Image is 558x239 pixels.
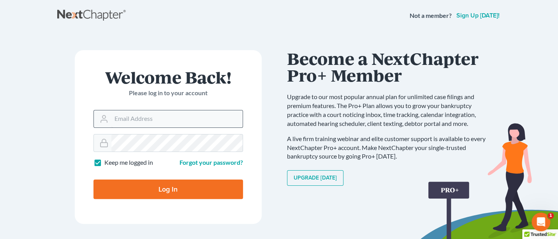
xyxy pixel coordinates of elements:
[180,159,243,166] a: Forgot your password?
[532,213,550,231] iframe: Intercom live chat
[287,92,493,128] p: Upgrade to our most popular annual plan for unlimited case filings and premium features. The Pro+...
[93,89,243,98] p: Please log in to your account
[104,158,153,167] label: Keep me logged in
[111,110,243,127] input: Email Address
[547,213,554,219] span: 1
[287,50,493,83] h1: Become a NextChapter Pro+ Member
[455,12,501,19] a: Sign up [DATE]!
[287,170,343,186] a: Upgrade [DATE]
[410,11,452,20] strong: Not a member?
[93,69,243,85] h1: Welcome Back!
[93,180,243,199] input: Log In
[287,134,493,161] p: A live firm training webinar and elite customer support is available to every NextChapter Pro+ ac...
